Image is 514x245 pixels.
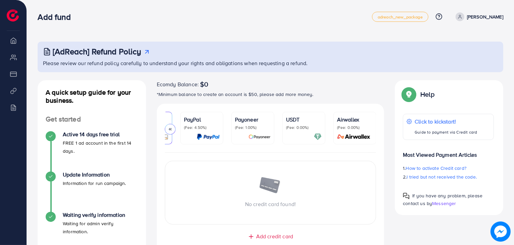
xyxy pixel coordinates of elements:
p: Waiting for admin verify information. [63,219,138,236]
img: card [335,133,373,141]
img: card [314,133,322,141]
h4: Update Information [63,171,126,178]
p: Guide to payment via Credit card [415,128,477,136]
h4: A quick setup guide for your business. [38,88,146,104]
h3: Add fund [38,12,76,22]
p: Click to kickstart! [415,117,477,126]
span: Add credit card [256,233,293,240]
p: (Fee: 4.50%) [184,125,220,130]
span: I tried but not received the code. [407,174,477,180]
img: image [490,222,511,242]
img: image [259,177,282,195]
span: If you have any problem, please contact us by [403,192,482,207]
p: PayPal [184,115,220,124]
h4: Waiting verify information [63,212,138,218]
p: 2. [403,173,494,181]
img: logo [7,9,19,21]
span: adreach_new_package [378,15,423,19]
h4: Active 14 days free trial [63,131,138,138]
li: Active 14 days free trial [38,131,146,171]
p: Please review our refund policy carefully to understand your rights and obligations when requesti... [43,59,499,67]
p: [PERSON_NAME] [467,13,503,21]
span: How to activate Credit card? [406,165,466,171]
h4: Get started [38,115,146,124]
p: (Fee: 1.00%) [235,125,271,130]
p: Most Viewed Payment Articles [403,145,494,159]
h3: [AdReach] Refund Policy [53,47,141,56]
p: (Fee: 0.00%) [337,125,373,130]
a: [PERSON_NAME] [453,12,503,21]
img: Popup guide [403,88,415,100]
img: card [197,133,220,141]
span: $0 [200,80,208,88]
p: (Fee: 0.00%) [286,125,322,130]
p: Information for run campaign. [63,179,126,187]
img: Popup guide [403,193,410,199]
li: Update Information [38,171,146,212]
p: No credit card found! [165,200,376,208]
p: FREE 1 ad account in the first 14 days. [63,139,138,155]
span: Messenger [432,200,456,207]
p: Airwallex [337,115,373,124]
a: adreach_new_package [372,12,428,22]
span: Ecomdy Balance: [157,80,199,88]
img: card [248,133,271,141]
p: Payoneer [235,115,271,124]
p: Help [420,90,434,98]
p: 1. [403,164,494,172]
p: *Minimum balance to create an account is $50, please add more money. [157,90,384,98]
p: USDT [286,115,322,124]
